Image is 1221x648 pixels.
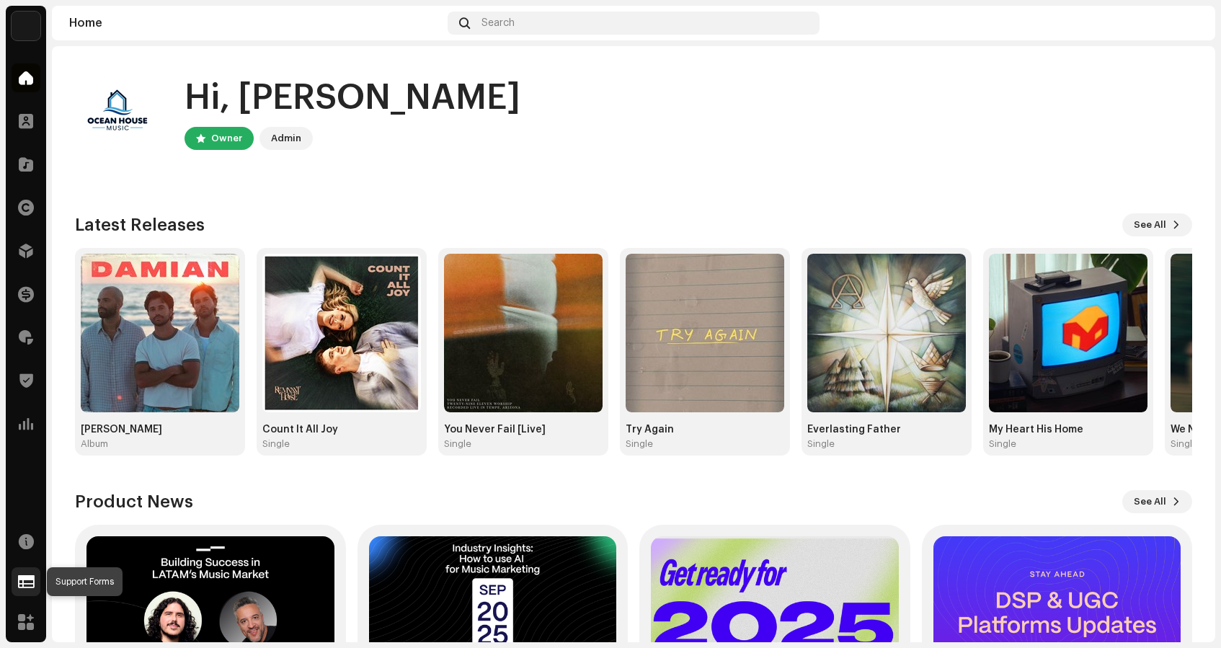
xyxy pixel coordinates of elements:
div: Single [262,438,290,450]
div: Owner [211,130,242,147]
h3: Product News [75,490,193,513]
img: ca0905ec-c62e-41f6-85d4-31ee25f05c93 [262,254,421,412]
div: You Never Fail [Live] [444,424,603,435]
h3: Latest Releases [75,213,205,236]
div: Home [69,17,442,29]
img: bf80dd37-7ad8-4ff8-86b0-3438b104e004 [626,254,784,412]
div: Single [444,438,471,450]
div: Admin [271,130,301,147]
div: Everlasting Father [807,424,966,435]
div: Single [989,438,1016,450]
div: Hi, [PERSON_NAME] [185,75,520,121]
span: See All [1134,487,1166,516]
div: Single [1171,438,1198,450]
img: ba8ebd69-4295-4255-a456-837fa49e70b0 [12,12,40,40]
span: Search [481,17,515,29]
img: 8842e922-9a27-45c5-99cf-ff7438041678 [989,254,1147,412]
span: See All [1134,210,1166,239]
div: Single [626,438,653,450]
img: 887059f4-5702-4919-b727-2cffe1eac67b [75,69,161,156]
div: Single [807,438,835,450]
img: e57fd711-1922-4d05-8d62-d757577d633d [444,254,603,412]
div: [PERSON_NAME] [81,424,239,435]
div: My Heart His Home [989,424,1147,435]
div: Album [81,438,108,450]
button: See All [1122,490,1192,513]
img: 75ae45f3-1807-49b4-a9b1-bb1e8d1fced4 [807,254,966,412]
img: 887059f4-5702-4919-b727-2cffe1eac67b [1175,12,1198,35]
img: ebc9341b-08fe-448b-9dd5-31ce52787480 [81,254,239,412]
div: Try Again [626,424,784,435]
div: Count It All Joy [262,424,421,435]
button: See All [1122,213,1192,236]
